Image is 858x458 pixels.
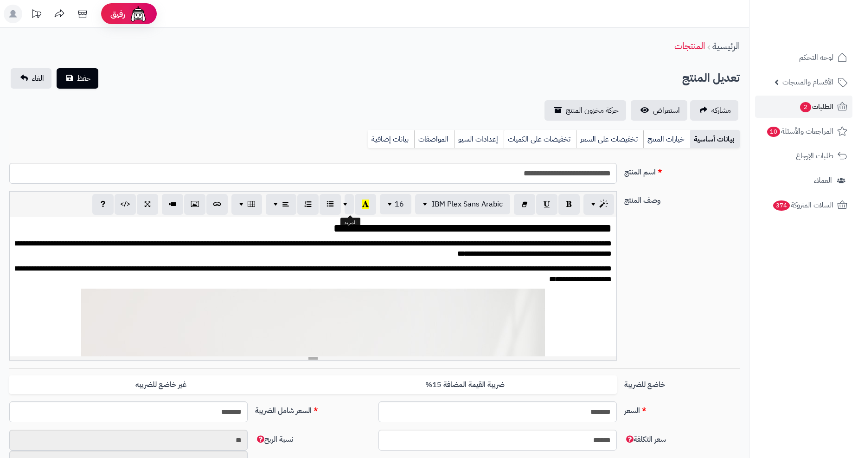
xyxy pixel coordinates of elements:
label: غير خاضع للضريبه [9,375,313,394]
a: لوحة التحكم [755,46,852,69]
span: سعر التكلفة [624,434,666,445]
span: الطلبات [799,100,833,113]
a: مشاركه [690,100,738,121]
span: العملاء [814,174,832,187]
span: نسبة الربح [255,434,293,445]
span: الغاء [32,73,44,84]
a: استعراض [631,100,687,121]
a: المنتجات [674,39,705,53]
label: وصف المنتج [621,191,743,206]
span: المراجعات والأسئلة [766,125,833,138]
span: طلبات الإرجاع [796,149,833,162]
label: خاضع للضريبة [621,375,743,390]
span: لوحة التحكم [799,51,833,64]
a: بيانات إضافية [368,130,414,148]
span: 2 [800,102,811,112]
label: السعر شامل الضريبة [251,401,374,416]
span: حفظ [77,73,91,84]
a: الغاء [11,68,51,89]
a: السلات المتروكة374 [755,194,852,216]
label: ضريبة القيمة المضافة 15% [313,375,617,394]
a: حركة مخزون المنتج [544,100,626,121]
a: طلبات الإرجاع [755,145,852,167]
button: 16 [380,194,411,214]
a: الرئيسية [712,39,740,53]
span: 374 [773,200,790,211]
span: السلات المتروكة [772,199,833,212]
span: رفيق [110,8,125,19]
a: تحديثات المنصة [25,5,48,26]
span: مشاركه [711,105,731,116]
img: logo-2.png [795,26,849,45]
div: المزيد [340,218,360,228]
span: استعراض [653,105,680,116]
a: خيارات المنتج [643,130,690,148]
h2: تعديل المنتج [682,69,740,88]
span: IBM Plex Sans Arabic [432,199,503,210]
img: ai-face.png [129,5,147,23]
button: حفظ [57,68,98,89]
a: تخفيضات على الكميات [504,130,576,148]
a: بيانات أساسية [690,130,740,148]
span: حركة مخزون المنتج [566,105,619,116]
label: اسم المنتج [621,163,743,178]
span: 16 [395,199,404,210]
span: 10 [767,127,780,137]
a: إعدادات السيو [454,130,504,148]
a: المواصفات [414,130,454,148]
span: الأقسام والمنتجات [782,76,833,89]
a: الطلبات2 [755,96,852,118]
label: السعر [621,401,743,416]
a: العملاء [755,169,852,192]
button: IBM Plex Sans Arabic [415,194,510,214]
a: المراجعات والأسئلة10 [755,120,852,142]
a: تخفيضات على السعر [576,130,643,148]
